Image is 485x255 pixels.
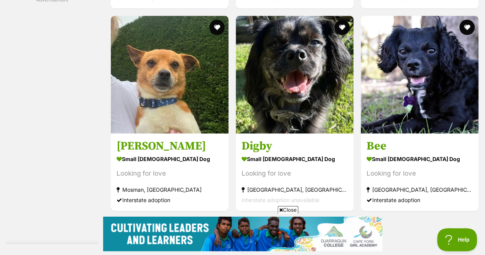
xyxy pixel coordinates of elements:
a: Digby small [DEMOGRAPHIC_DATA] Dog Looking for love [GEOGRAPHIC_DATA], [GEOGRAPHIC_DATA] Intersta... [236,133,353,211]
button: favourite [334,20,350,35]
div: Looking for love [242,169,348,179]
button: favourite [459,20,475,35]
div: Interstate adoption [117,195,223,206]
strong: [GEOGRAPHIC_DATA], [GEOGRAPHIC_DATA] [367,185,473,195]
strong: [GEOGRAPHIC_DATA], [GEOGRAPHIC_DATA] [242,185,348,195]
iframe: Advertisement [21,7,83,237]
img: Digby - Cavalier King Charles Spaniel x Poodle (Miniature) x Boston Terrier Dog [236,16,353,133]
span: Close [278,206,298,214]
iframe: Advertisement [103,217,382,251]
h3: Digby [242,139,348,154]
strong: small [DEMOGRAPHIC_DATA] Dog [367,154,473,165]
strong: small [DEMOGRAPHIC_DATA] Dog [117,154,223,165]
div: Interstate adoption [367,195,473,206]
strong: small [DEMOGRAPHIC_DATA] Dog [242,154,348,165]
a: [PERSON_NAME] small [DEMOGRAPHIC_DATA] Dog Looking for love Mosman, [GEOGRAPHIC_DATA] Interstate ... [111,133,229,211]
button: favourite [209,20,225,35]
div: Looking for love [367,169,473,179]
div: Looking for love [117,169,223,179]
h3: [PERSON_NAME] [117,139,223,154]
span: Interstate adoption unavailable [242,197,319,204]
strong: Mosman, [GEOGRAPHIC_DATA] [117,185,223,195]
img: Pablo - Mixed breed Dog [111,16,229,133]
a: Bee small [DEMOGRAPHIC_DATA] Dog Looking for love [GEOGRAPHIC_DATA], [GEOGRAPHIC_DATA] Interstate... [361,133,478,211]
iframe: Help Scout Beacon - Open [437,228,477,251]
img: Bee - Cavalier King Charles Spaniel Dog [361,16,478,133]
h3: Bee [367,139,473,154]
